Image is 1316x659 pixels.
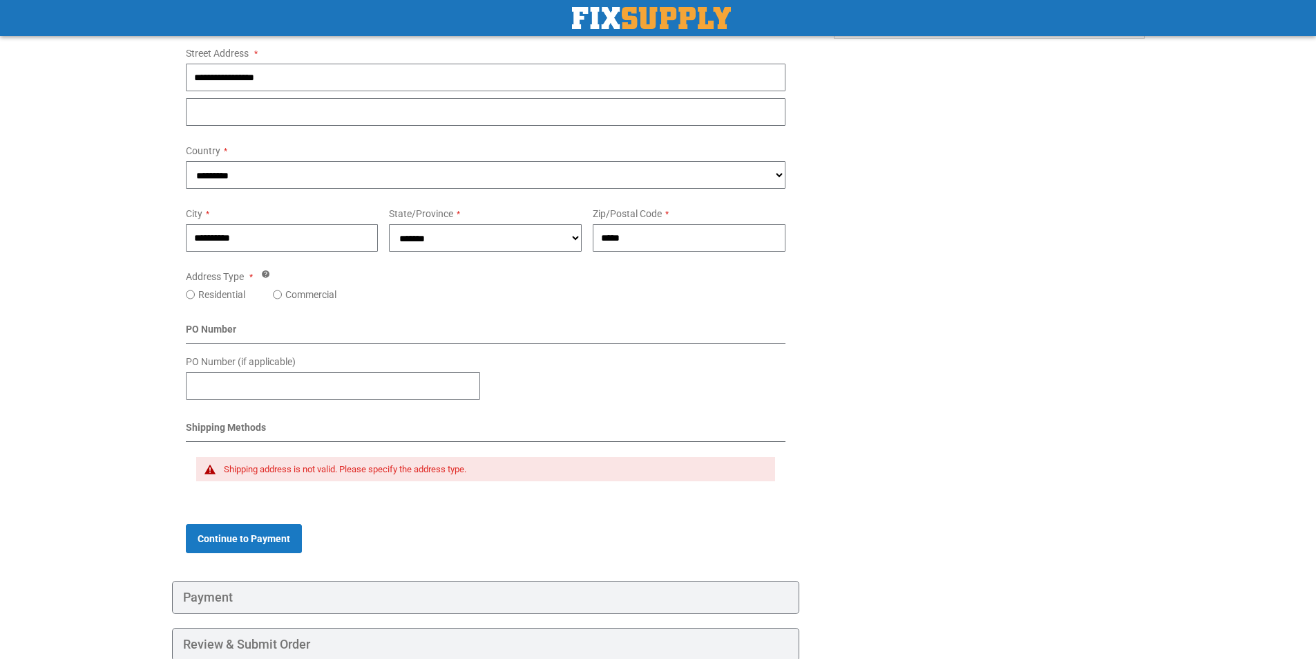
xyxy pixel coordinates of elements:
[186,271,244,282] span: Address Type
[593,208,662,219] span: Zip/Postal Code
[186,145,220,156] span: Country
[572,7,731,29] a: store logo
[186,208,202,219] span: City
[224,464,762,475] div: Shipping address is not valid. Please specify the address type.
[172,581,800,614] div: Payment
[186,524,302,553] button: Continue to Payment
[389,208,453,219] span: State/Province
[186,356,296,367] span: PO Number (if applicable)
[198,288,245,301] label: Residential
[186,420,786,442] div: Shipping Methods
[285,288,336,301] label: Commercial
[186,322,786,344] div: PO Number
[186,48,249,59] span: Street Address
[572,7,731,29] img: Fix Industrial Supply
[198,533,290,544] span: Continue to Payment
